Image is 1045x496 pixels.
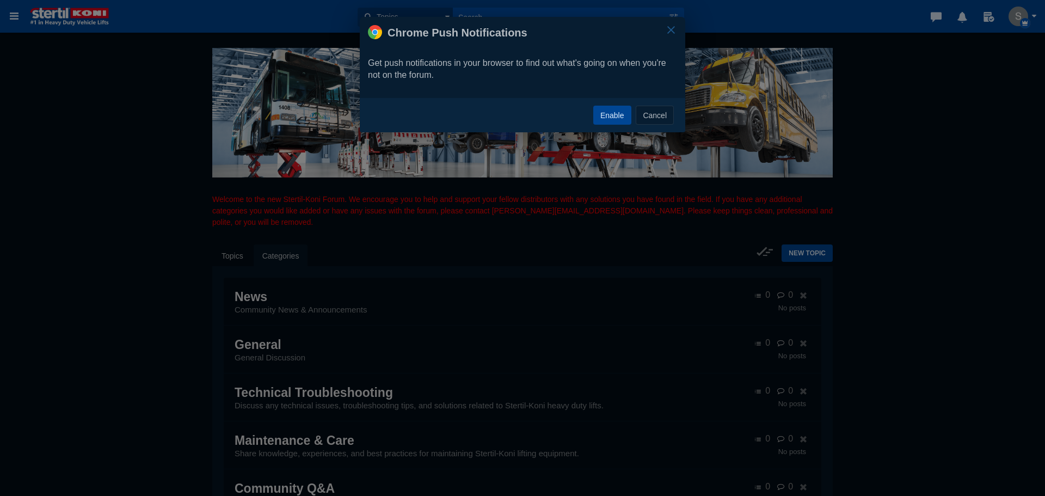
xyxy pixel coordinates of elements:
[432,27,527,39] span: Push Notifications
[665,24,677,36] button: ×
[636,106,674,125] button: Cancel
[593,106,631,125] button: Enable
[368,57,677,82] p: Get push notifications in your browser to find out what's going on when you're not on the forum.
[388,27,429,39] span: Chrome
